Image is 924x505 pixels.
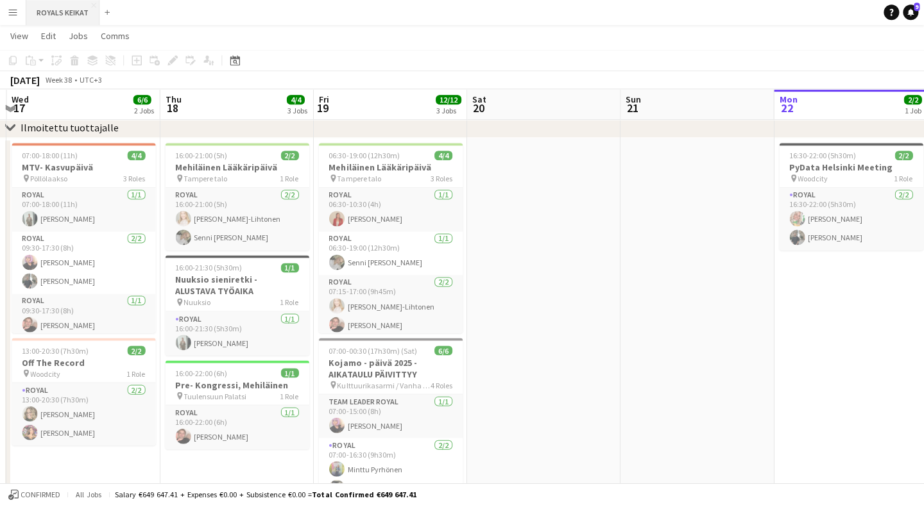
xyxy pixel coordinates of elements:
span: 3 Roles [430,174,452,184]
app-card-role: Royal2/216:00-21:00 (5h)[PERSON_NAME]-LihtonenSenni [PERSON_NAME] [165,188,309,251]
a: Edit [36,28,61,45]
app-job-card: 13:00-20:30 (7h30m)2/2Off The Record Woodcity1 RoleRoyal2/213:00-20:30 (7h30m)[PERSON_NAME][PERSO... [12,338,155,445]
span: 6/6 [133,95,151,105]
h3: Nuuksio sieniretki - ALUSTAVA TYÖAIKA [165,274,309,297]
span: 1 Role [280,392,298,401]
span: 4/4 [434,151,452,161]
a: Jobs [64,28,93,45]
a: 9 [902,5,918,21]
span: 21 [623,101,640,116]
span: 1/1 [280,368,298,378]
button: Confirmed [6,488,62,502]
div: 3 Jobs [287,106,307,116]
span: 18 [163,101,181,116]
span: Woodcity [797,174,827,184]
span: 06:30-19:00 (12h30m) [329,151,399,161]
app-job-card: 16:00-21:30 (5h30m)1/1Nuuksio sieniretki - ALUSTAVA TYÖAIKA Nuuksio1 RoleRoyal1/116:00-21:30 (5h3... [165,256,309,356]
span: 07:00-18:00 (11h) [22,151,78,161]
span: Fri [318,94,329,106]
span: 16:00-21:00 (5h) [175,151,227,161]
app-card-role: Royal2/213:00-20:30 (7h30m)[PERSON_NAME][PERSON_NAME] [12,383,155,445]
app-card-role: Royal1/109:30-17:30 (8h)[PERSON_NAME] [12,294,155,338]
app-job-card: 06:30-19:00 (12h30m)4/4Mehiläinen Lääkäripäivä Tampere talo3 RolesRoyal1/106:30-10:30 (4h)[PERSON... [318,144,462,333]
app-card-role: Royal2/209:30-17:30 (8h)[PERSON_NAME][PERSON_NAME] [12,232,155,294]
app-card-role: Royal1/106:30-10:30 (4h)[PERSON_NAME] [318,188,462,232]
span: 13:00-20:30 (7h30m) [22,346,89,356]
span: 16:30-22:00 (5h30m) [789,151,855,161]
a: Comms [96,28,135,45]
span: 17 [10,101,28,116]
span: 1 Role [280,174,298,184]
div: 2 Jobs [133,106,153,116]
span: Total Confirmed €649 647.41 [312,490,416,499]
span: Mon [778,94,796,106]
a: View [5,28,33,45]
span: 12/12 [435,95,461,105]
span: Kulttuurikasarmi / Vanha Ylioppilastalo [337,381,430,390]
span: 16:00-21:30 (5h30m) [175,263,242,273]
app-job-card: 16:00-22:00 (6h)1/1Pre- Kongressi, Mehiläinen Tuulensuun Palatsi1 RoleRoyal1/116:00-22:00 (6h)[PE... [165,361,309,449]
h3: Mehiläinen Lääkäripäivä [165,162,309,174]
app-card-role: Royal2/216:30-22:00 (5h30m)[PERSON_NAME][PERSON_NAME] [778,188,922,251]
h3: PyData Helsinki Meeting [778,162,922,174]
h3: MTV- Kasvupäivä [12,162,155,174]
span: 2/2 [894,151,912,161]
span: 2/2 [127,346,145,356]
span: 9 [913,3,919,12]
span: Wed [12,94,28,106]
span: Tampere talo [337,174,381,184]
app-card-role: Royal1/107:00-18:00 (11h)[PERSON_NAME] [12,188,155,232]
h3: Off The Record [12,357,155,368]
span: 3 Roles [123,174,145,184]
span: 2/2 [903,95,921,105]
app-card-role: Royal1/116:00-22:00 (6h)[PERSON_NAME] [165,406,309,449]
span: Pöllölaakso [30,174,67,184]
span: 6/6 [434,346,452,356]
span: 2/2 [280,151,298,161]
span: 1 Role [280,298,298,308]
span: Tuulensuun Palatsi [184,392,246,401]
span: Nuuksio [184,298,210,308]
app-card-role: Royal2/207:00-16:30 (9h30m)Minttu Pyrhönen[PERSON_NAME] [318,438,462,501]
h3: Pre- Kongressi, Mehiläinen [165,379,309,391]
button: ROYALS KEIKAT [26,1,99,26]
h3: Kojamo - päivä 2025 - AIKATAULU PÄIVITTYY [318,357,462,380]
span: 1/1 [280,263,298,273]
span: Tampere talo [184,174,227,184]
app-card-role: Team Leader Royal1/107:00-15:00 (8h)[PERSON_NAME] [318,395,462,438]
span: 4 Roles [430,381,452,390]
span: 1 Role [893,174,912,184]
span: Thu [165,94,181,106]
div: 3 Jobs [436,106,460,116]
span: 16:00-22:00 (6h) [175,368,227,378]
span: 22 [776,101,796,116]
app-job-card: 16:30-22:00 (5h30m)2/2PyData Helsinki Meeting Woodcity1 RoleRoyal2/216:30-22:00 (5h30m)[PERSON_NA... [778,144,922,251]
span: Jobs [69,31,88,42]
app-card-role: Royal2/207:15-17:00 (9h45m)[PERSON_NAME]-Lihtonen[PERSON_NAME] [318,276,462,338]
span: 19 [316,101,329,116]
span: Woodcity [30,369,60,379]
span: Sat [472,94,486,106]
span: Edit [41,31,56,42]
div: Salary €649 647.41 + Expenses €0.00 + Subsistence €0.00 = [115,490,416,499]
span: Sun [625,94,640,106]
div: Ilmoitettu tuottajalle [21,122,119,135]
span: View [10,31,28,42]
span: 4/4 [127,151,145,161]
span: Week 38 [42,76,74,85]
div: UTC+3 [80,76,102,85]
span: Comms [101,31,130,42]
span: 1 Role [126,369,145,379]
app-card-role: Royal1/116:00-21:30 (5h30m)[PERSON_NAME] [165,312,309,356]
app-job-card: 07:00-18:00 (11h)4/4MTV- Kasvupäivä Pöllölaakso3 RolesRoyal1/107:00-18:00 (11h)[PERSON_NAME]Royal... [12,144,155,333]
span: 20 [470,101,486,116]
span: 07:00-00:30 (17h30m) (Sat) [329,346,416,356]
app-job-card: 16:00-21:00 (5h)2/2Mehiläinen Lääkäripäivä Tampere talo1 RoleRoyal2/216:00-21:00 (5h)[PERSON_NAME... [165,144,309,251]
h3: Mehiläinen Lääkäripäivä [318,162,462,174]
